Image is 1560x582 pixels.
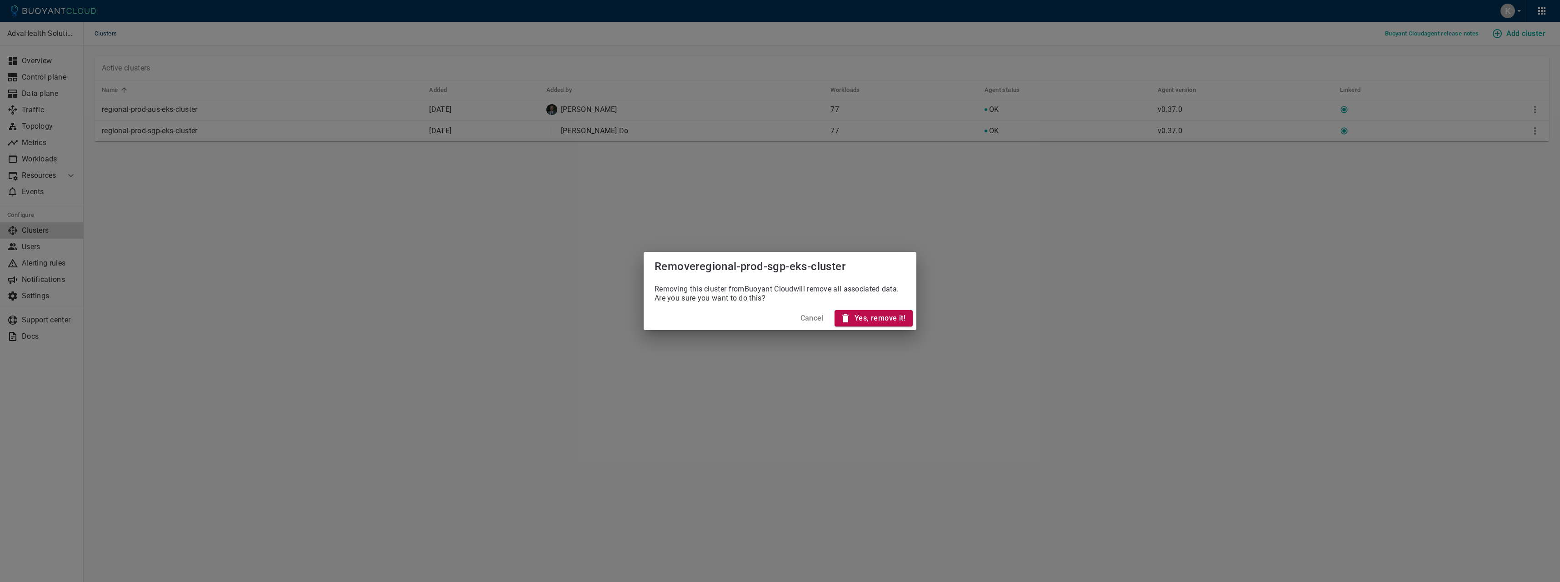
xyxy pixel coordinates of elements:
[855,314,905,323] h4: Yes, remove it!
[655,281,905,303] p: Removing this cluster from Buoyant Cloud will remove all associated data. Are you sure you want t...
[800,314,824,323] h4: Cancel
[797,310,827,326] button: Cancel
[835,310,913,326] button: Yes, remove it!
[655,260,845,273] span: Remove regional-prod-sgp-eks-cluster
